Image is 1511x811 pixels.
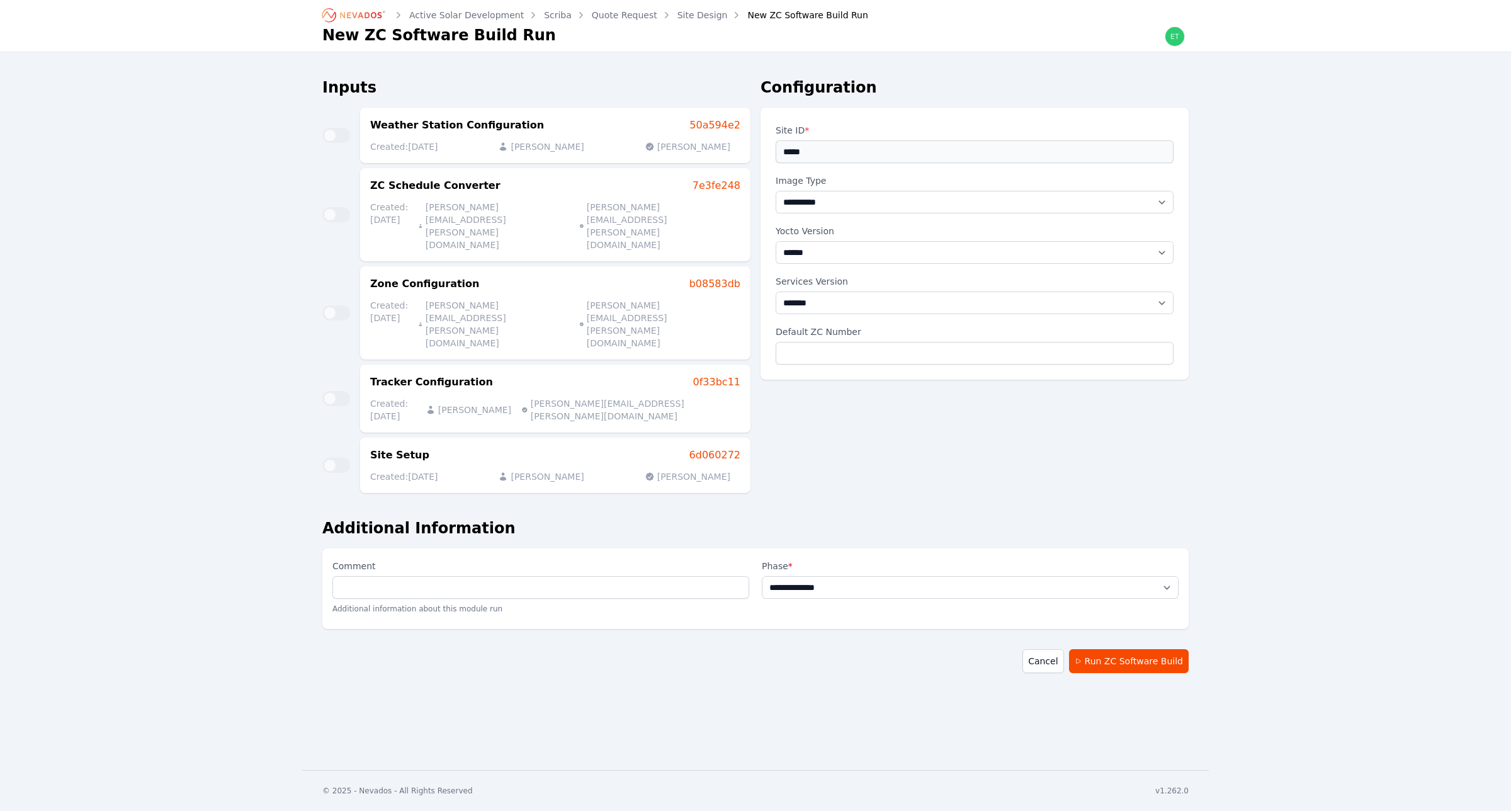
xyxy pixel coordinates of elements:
[776,173,1174,188] label: Image Type
[693,375,740,390] a: 0f33bc11
[370,470,438,483] p: Created: [DATE]
[579,201,730,251] p: [PERSON_NAME][EMAIL_ADDRESS][PERSON_NAME][DOMAIN_NAME]
[322,77,750,98] h2: Inputs
[370,397,416,423] p: Created: [DATE]
[370,299,408,349] p: Created: [DATE]
[322,518,1189,538] h2: Additional Information
[776,224,1174,239] label: Yocto Version
[418,201,569,251] p: [PERSON_NAME][EMAIL_ADDRESS][PERSON_NAME][DOMAIN_NAME]
[592,9,657,21] a: Quote Request
[693,178,740,193] a: 7e3fe248
[521,397,730,423] p: [PERSON_NAME][EMAIL_ADDRESS][PERSON_NAME][DOMAIN_NAME]
[544,9,572,21] a: Scriba
[645,140,730,153] p: [PERSON_NAME]
[761,77,1189,98] h2: Configuration
[1165,26,1185,47] img: ethan.harte@nevados.solar
[689,448,740,463] a: 6d060272
[332,599,749,619] p: Additional information about this module run
[776,274,1174,289] label: Services Version
[418,299,569,349] p: [PERSON_NAME][EMAIL_ADDRESS][PERSON_NAME][DOMAIN_NAME]
[1069,649,1189,673] button: Run ZC Software Build
[426,397,511,423] p: [PERSON_NAME]
[1022,649,1063,673] a: Cancel
[370,118,544,133] h3: Weather Station Configuration
[322,786,473,796] div: © 2025 - Nevados - All Rights Reserved
[370,276,479,292] h3: Zone Configuration
[370,448,429,463] h3: Site Setup
[370,140,438,153] p: Created: [DATE]
[332,559,749,576] label: Comment
[689,276,740,292] a: b08583db
[370,201,408,251] p: Created: [DATE]
[370,178,501,193] h3: ZC Schedule Converter
[645,470,730,483] p: [PERSON_NAME]
[579,299,730,349] p: [PERSON_NAME][EMAIL_ADDRESS][PERSON_NAME][DOMAIN_NAME]
[322,5,868,25] nav: Breadcrumb
[776,123,1174,140] label: Site ID
[776,324,1174,342] label: Default ZC Number
[322,25,556,45] h1: New ZC Software Build Run
[730,9,868,21] div: New ZC Software Build Run
[409,9,524,21] a: Active Solar Development
[1155,786,1189,796] div: v1.262.0
[762,559,1179,574] label: Phase
[498,470,584,483] p: [PERSON_NAME]
[498,140,584,153] p: [PERSON_NAME]
[370,375,493,390] h3: Tracker Configuration
[689,118,740,133] a: 50a594e2
[677,9,728,21] a: Site Design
